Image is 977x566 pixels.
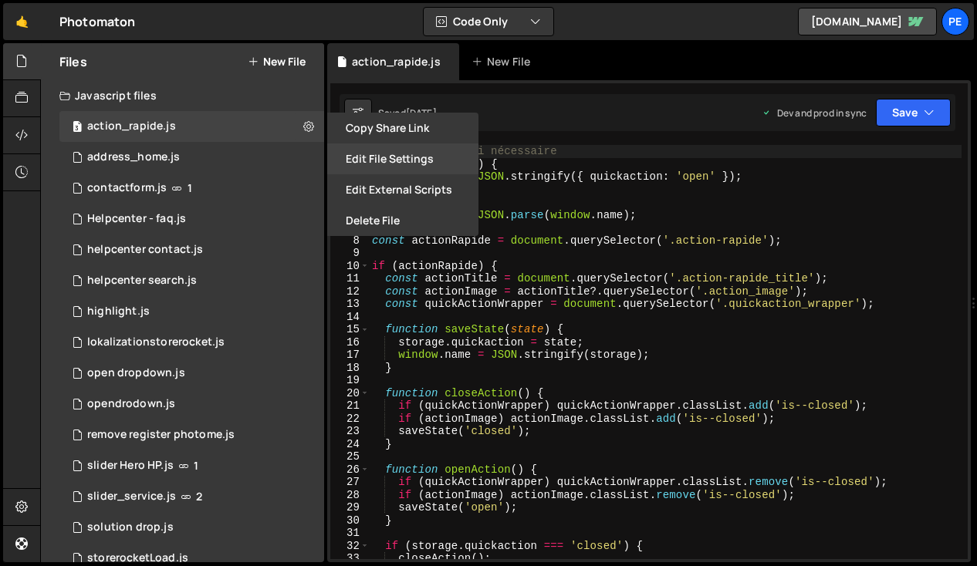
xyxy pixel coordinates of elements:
[330,247,370,260] div: 9
[330,552,370,565] div: 33
[59,512,324,543] div: 7432/29429.js
[330,272,370,285] div: 11
[330,336,370,349] div: 16
[472,54,536,69] div: New File
[330,476,370,489] div: 27
[59,419,324,450] div: 7432/21023.js
[248,56,306,68] button: New File
[59,173,324,204] div: 7432/14982.js
[330,463,370,477] div: 26
[194,460,198,472] span: 1
[330,349,370,362] div: 17
[330,285,370,298] div: 12
[188,182,192,194] span: 1
[327,205,478,236] button: Delete File
[330,374,370,387] div: 19
[87,335,225,349] div: lokalizationstorerocket.js
[59,204,324,234] div: 7432/28230.js
[87,243,203,257] div: helpcenter contact.js
[87,305,150,318] div: highlight.js
[406,106,437,120] div: [DATE]
[87,459,174,473] div: slider Hero HP.js
[327,113,478,143] button: Copy share link
[196,490,202,503] span: 2
[330,489,370,502] div: 28
[59,265,324,296] div: 7432/28234.js
[59,450,324,481] div: 7432/14643.js
[330,399,370,413] div: 21
[59,481,324,512] div: 7432/14764.js
[59,111,324,142] div: 7432/30379.js
[330,362,370,375] div: 18
[330,298,370,311] div: 13
[87,521,174,534] div: solution drop.js
[87,428,235,442] div: remove register photome.js
[87,551,188,565] div: storerocketLoad.js
[87,150,180,164] div: address_home.js
[942,8,969,35] a: Pe
[330,387,370,400] div: 20
[330,514,370,527] div: 30
[73,122,82,134] span: 3
[330,540,370,553] div: 32
[59,389,324,419] div: 7432/15185.js
[87,274,197,288] div: helpcenter search.js
[424,8,553,35] button: Code Only
[330,450,370,463] div: 25
[87,366,185,380] div: open dropdown.js
[59,358,324,389] div: 7432/15672.js
[59,234,324,265] div: 7432/28239.js
[330,438,370,451] div: 24
[87,212,186,226] div: Helpcenter - faq.js
[330,501,370,514] div: 29
[378,106,437,120] div: Saved
[87,490,176,504] div: slider_service.js
[330,311,370,324] div: 14
[3,3,41,40] a: 🤙
[352,54,441,69] div: action_rapide.js
[798,8,937,35] a: [DOMAIN_NAME]
[330,260,370,273] div: 10
[330,413,370,426] div: 22
[876,99,951,126] button: Save
[59,12,136,31] div: Photomaton
[330,234,370,248] div: 8
[330,323,370,336] div: 15
[762,106,867,120] div: Dev and prod in sync
[330,527,370,540] div: 31
[59,53,87,70] h2: Files
[87,397,175,411] div: opendrodown.js
[59,296,324,327] div: 7432/17057.js
[59,142,324,173] div: 7432/29480.js
[87,120,176,133] div: action_rapide.js
[59,327,324,358] div: 7432/29477.js
[87,181,167,195] div: contactform.js
[327,174,478,205] button: Edit External Scripts
[41,80,324,111] div: Javascript files
[330,425,370,438] div: 23
[327,143,478,174] button: Edit File Settings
